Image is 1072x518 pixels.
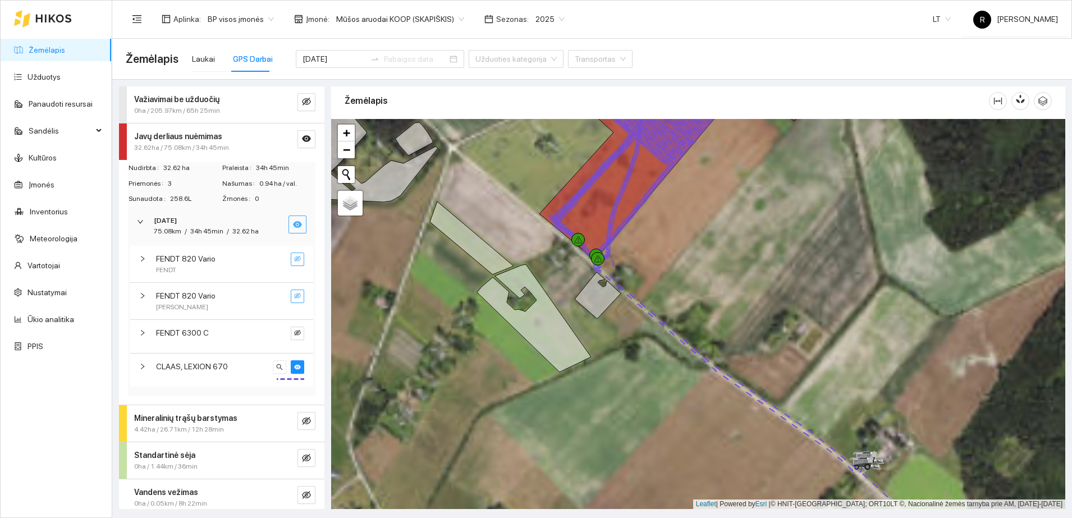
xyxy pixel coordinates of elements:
[306,13,329,25] span: Įmonė :
[222,178,259,189] span: Našumas
[192,53,215,65] div: Laukai
[769,500,771,508] span: |
[139,292,146,299] span: right
[302,97,311,108] span: eye-invisible
[484,15,493,24] span: calendar
[294,364,301,372] span: eye
[291,360,304,374] button: eye
[291,290,304,303] button: eye-invisible
[338,141,355,158] a: Zoom out
[162,15,171,24] span: layout
[130,320,313,353] div: FENDT 6300 Ceye-invisible
[535,11,565,27] span: 2025
[129,194,170,204] span: Sunaudota
[259,178,315,189] span: 0.94 ha / val.
[28,342,43,351] a: PPIS
[302,491,311,501] span: eye-invisible
[129,178,168,189] span: Priemonės
[297,412,315,430] button: eye-invisible
[291,253,304,266] button: eye-invisible
[693,499,1065,509] div: | Powered by © HNIT-[GEOGRAPHIC_DATA]; ORT10LT ©, Nacionalinė žemės tarnyba prie AM, [DATE]-[DATE]
[302,134,311,145] span: eye
[755,500,767,508] a: Esri
[30,207,68,216] a: Inventorius
[139,329,146,336] span: right
[370,54,379,63] span: to
[294,15,303,24] span: shop
[336,11,464,27] span: Mūšos aruodai KOOP (SKAPIŠKIS)
[126,8,148,30] button: menu-fold
[302,453,311,464] span: eye-invisible
[168,178,221,189] span: 3
[134,143,229,153] span: 32.62ha / 75.08km / 34h 45min
[134,106,220,116] span: 0ha / 205.97km / 65h 25min
[134,95,219,104] strong: Važiavimai be užduočių
[134,498,207,509] span: 0ha / 0.05km / 8h 22min
[288,216,306,233] button: eye
[208,11,274,27] span: BP visos įmonės
[933,11,951,27] span: LT
[154,227,181,235] span: 75.08km
[130,246,313,282] div: FENDT 820 VarioFENDTeye-invisible
[222,194,255,204] span: Žmonės
[302,416,311,427] span: eye-invisible
[345,85,989,117] div: Žemėlapis
[227,227,229,235] span: /
[973,15,1058,24] span: [PERSON_NAME]
[256,163,315,173] span: 34h 45min
[173,13,201,25] span: Aplinka :
[119,86,324,123] div: Važiavimai be užduočių0ha / 205.97km / 65h 25mineye-invisible
[130,354,313,387] div: CLAAS, LEXION 670searcheye
[185,227,187,235] span: /
[154,217,177,224] strong: [DATE]
[170,194,221,204] span: 258.6L
[119,442,324,479] div: Standartinė sėja0ha / 1.44km / 36mineye-invisible
[29,180,54,189] a: Įmonės
[338,191,363,216] a: Layers
[297,449,315,467] button: eye-invisible
[294,255,301,263] span: eye-invisible
[293,220,302,231] span: eye
[134,424,224,435] span: 4.42ha / 26.71km / 12h 28min
[297,93,315,111] button: eye-invisible
[156,327,209,339] span: FENDT 6300 C
[297,130,315,148] button: eye
[134,461,198,472] span: 0ha / 1.44km / 36min
[338,166,355,183] button: Initiate a new search
[222,163,256,173] span: Praleista
[303,53,366,65] input: Pradžios data
[28,315,74,324] a: Ūkio analitika
[190,227,223,235] span: 34h 45min
[273,360,286,374] button: search
[128,209,315,244] div: [DATE]75.08km/34h 45min/32.62 haeye
[134,451,195,460] strong: Standartinė sėja
[132,14,142,24] span: menu-fold
[29,153,57,162] a: Kultūros
[989,97,1006,106] span: column-width
[156,360,228,373] span: CLAAS, LEXION 670
[297,486,315,504] button: eye-invisible
[156,302,208,313] span: [PERSON_NAME]
[989,92,1007,110] button: column-width
[119,123,324,160] div: Javų derliaus nuėmimas32.62ha / 75.08km / 34h 45mineye
[156,265,176,276] span: FENDT
[139,363,146,370] span: right
[255,194,315,204] span: 0
[233,53,273,65] div: GPS Darbai
[294,292,301,300] span: eye-invisible
[134,414,237,423] strong: Mineralinių trąšų barstymas
[28,261,60,270] a: Vartotojai
[28,72,61,81] a: Užduotys
[276,364,283,372] span: search
[129,163,163,173] span: Nudirbta
[294,329,301,337] span: eye-invisible
[232,227,259,235] span: 32.62 ha
[696,500,716,508] a: Leaflet
[29,120,93,142] span: Sandėlis
[156,290,216,302] span: FENDT 820 Vario
[134,488,198,497] strong: Vandens vežimas
[139,255,146,262] span: right
[496,13,529,25] span: Sezonas :
[384,53,447,65] input: Pabaigos data
[134,132,222,141] strong: Javų derliaus nuėmimas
